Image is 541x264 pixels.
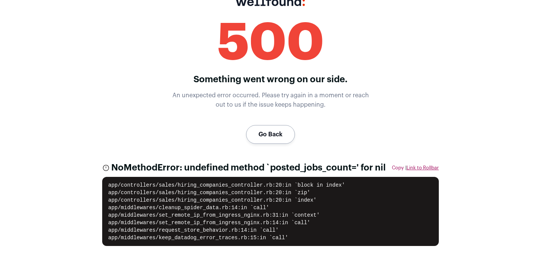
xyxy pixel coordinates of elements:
[405,165,439,171] span: |
[246,125,295,144] a: Go Back
[169,91,372,110] p: An unexpected error occurred. Please try again in a moment or reach out to us if the issue keeps ...
[169,18,372,69] div: 500
[111,162,386,174] span: NoMethodError: undefined method `posted_jobs_count=' for nil
[169,74,372,86] p: Something went wrong on our side.
[407,165,439,170] a: Link to Rollbar
[102,177,439,246] pre: app/controllers/sales/hiring_companies_controller.rb:20:in `block in index' app/controllers/sales...
[392,165,404,171] button: Copy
